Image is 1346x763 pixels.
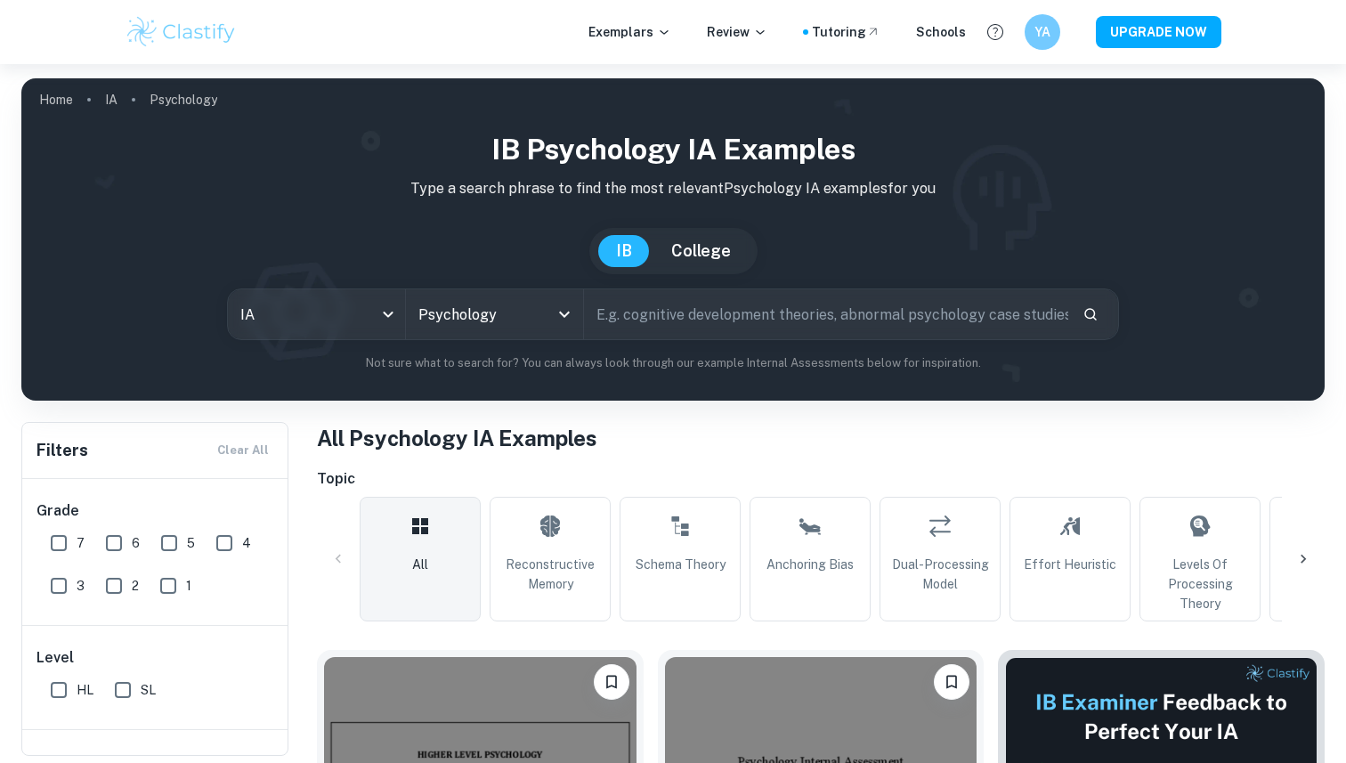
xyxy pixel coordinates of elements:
[77,576,85,596] span: 3
[187,533,195,553] span: 5
[150,90,217,110] p: Psychology
[125,14,238,50] img: Clastify logo
[1025,14,1060,50] button: YA
[498,555,603,594] span: Reconstructive Memory
[36,178,1310,199] p: Type a search phrase to find the most relevant Psychology IA examples for you
[242,533,251,553] span: 4
[552,302,577,327] button: Open
[186,576,191,596] span: 1
[934,664,969,700] button: Bookmark
[412,555,428,574] span: All
[888,555,993,594] span: Dual-Processing Model
[766,555,854,574] span: Anchoring Bias
[1075,299,1106,329] button: Search
[1024,555,1116,574] span: Effort Heuristic
[36,438,88,463] h6: Filters
[707,22,767,42] p: Review
[653,235,749,267] button: College
[36,500,275,522] h6: Grade
[36,354,1310,372] p: Not sure what to search for? You can always look through our example Internal Assessments below f...
[36,647,275,669] h6: Level
[39,87,73,112] a: Home
[588,22,671,42] p: Exemplars
[812,22,880,42] a: Tutoring
[132,576,139,596] span: 2
[1096,16,1221,48] button: UPGRADE NOW
[980,17,1010,47] button: Help and Feedback
[1147,555,1253,613] span: Levels of Processing Theory
[77,680,93,700] span: HL
[636,555,726,574] span: Schema Theory
[132,533,140,553] span: 6
[317,468,1325,490] h6: Topic
[36,128,1310,171] h1: IB Psychology IA examples
[141,680,156,700] span: SL
[105,87,118,112] a: IA
[77,533,85,553] span: 7
[594,664,629,700] button: Bookmark
[916,22,966,42] a: Schools
[1033,22,1053,42] h6: YA
[584,289,1068,339] input: E.g. cognitive development theories, abnormal psychology case studies, social psychology experime...
[21,78,1325,401] img: profile cover
[598,235,650,267] button: IB
[228,289,405,339] div: IA
[317,422,1325,454] h1: All Psychology IA Examples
